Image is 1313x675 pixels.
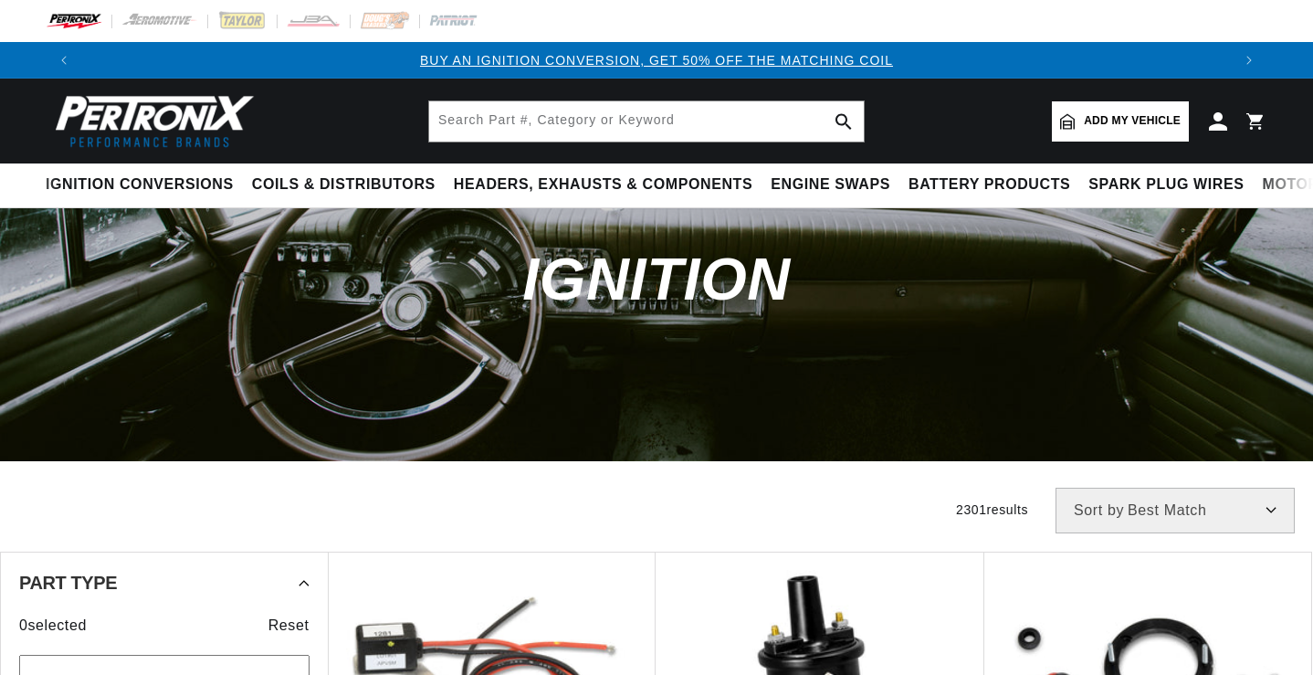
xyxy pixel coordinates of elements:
button: search button [824,101,864,142]
span: Sort by [1074,503,1124,518]
span: Headers, Exhausts & Components [454,175,752,195]
span: Reset [268,614,310,638]
span: 2301 results [956,502,1028,517]
span: Add my vehicle [1084,112,1181,130]
select: Sort by [1056,488,1295,533]
summary: Engine Swaps [762,163,899,206]
summary: Coils & Distributors [243,163,445,206]
span: Ignition [522,246,791,312]
a: BUY AN IGNITION CONVERSION, GET 50% OFF THE MATCHING COIL [420,53,893,68]
summary: Ignition Conversions [46,163,243,206]
summary: Battery Products [899,163,1079,206]
span: 0 selected [19,614,87,638]
img: Pertronix [46,90,256,153]
span: Battery Products [909,175,1070,195]
summary: Headers, Exhausts & Components [445,163,762,206]
button: Translation missing: en.sections.announcements.next_announcement [1231,42,1267,79]
div: 1 of 3 [82,50,1231,70]
summary: Spark Plug Wires [1079,163,1253,206]
div: Announcement [82,50,1231,70]
a: Add my vehicle [1052,101,1189,142]
input: Search Part #, Category or Keyword [429,101,864,142]
span: Part Type [19,574,117,592]
span: Spark Plug Wires [1088,175,1244,195]
span: Engine Swaps [771,175,890,195]
button: Translation missing: en.sections.announcements.previous_announcement [46,42,82,79]
span: Coils & Distributors [252,175,436,195]
span: Ignition Conversions [46,175,234,195]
